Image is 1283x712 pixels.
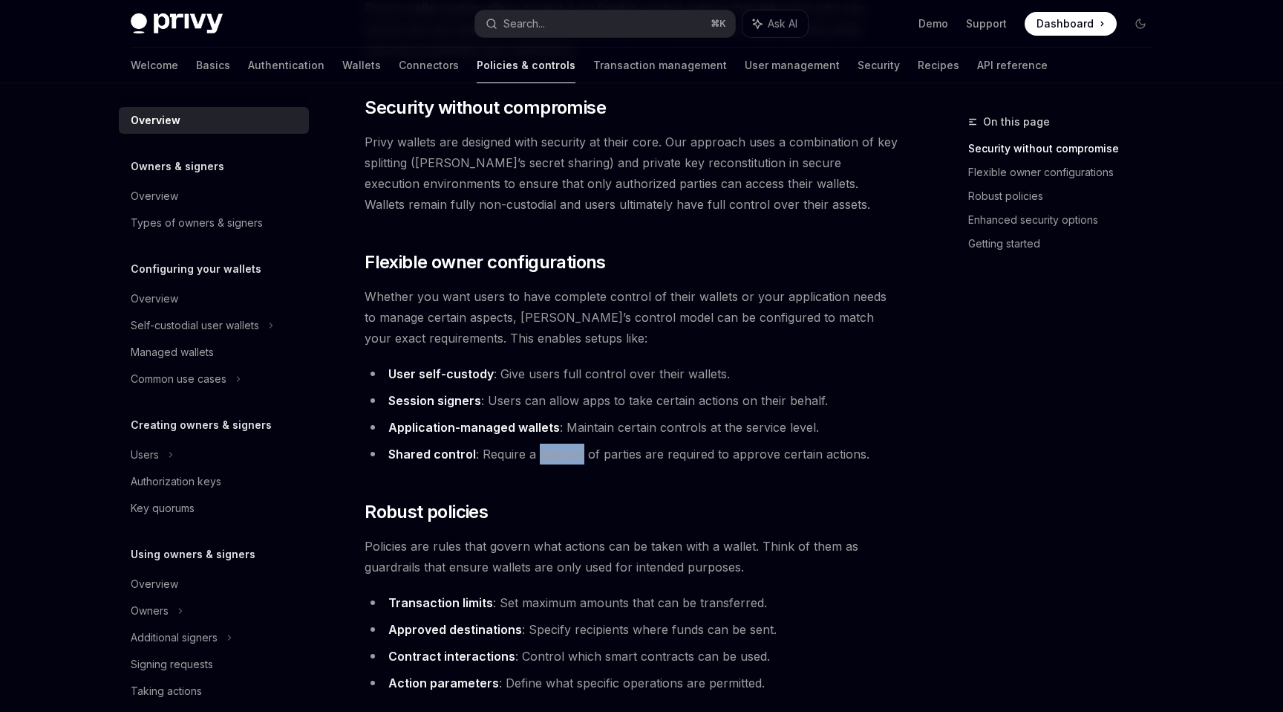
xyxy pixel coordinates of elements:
[388,595,493,610] strong: Transaction limits
[365,96,606,120] span: Security without compromise
[131,656,213,673] div: Signing requests
[119,678,309,705] a: Taking actions
[768,16,797,31] span: Ask AI
[131,290,178,308] div: Overview
[742,10,808,37] button: Ask AI
[131,629,218,647] div: Additional signers
[968,184,1164,208] a: Robust policies
[745,48,840,83] a: User management
[365,500,488,524] span: Robust policies
[388,676,499,690] strong: Action parameters
[119,495,309,522] a: Key quorums
[365,363,900,384] li: : Give users full control over their wallets.
[119,468,309,495] a: Authorization keys
[119,651,309,678] a: Signing requests
[131,499,195,517] div: Key quorums
[365,444,900,465] li: : Require a quorum of parties are required to approve certain actions.
[248,48,324,83] a: Authentication
[1036,16,1094,31] span: Dashboard
[593,48,727,83] a: Transaction management
[388,366,494,381] strong: User self-custody
[131,416,272,434] h5: Creating owners & signers
[131,446,159,464] div: Users
[131,13,223,34] img: dark logo
[131,602,169,620] div: Owners
[388,622,522,637] strong: Approved destinations
[968,232,1164,256] a: Getting started
[968,208,1164,232] a: Enhanced security options
[858,48,900,83] a: Security
[399,48,459,83] a: Connectors
[365,417,900,438] li: : Maintain certain controls at the service level.
[365,619,900,640] li: : Specify recipients where funds can be sent.
[711,18,726,30] span: ⌘ K
[131,343,214,361] div: Managed wallets
[131,370,226,388] div: Common use cases
[1025,12,1117,36] a: Dashboard
[388,393,481,408] strong: Session signers
[365,592,900,613] li: : Set maximum amounts that can be transferred.
[388,649,515,664] strong: Contract interactions
[918,16,948,31] a: Demo
[1129,12,1152,36] button: Toggle dark mode
[131,48,178,83] a: Welcome
[365,390,900,411] li: : Users can allow apps to take certain actions on their behalf.
[968,137,1164,161] a: Security without compromise
[119,571,309,598] a: Overview
[119,183,309,210] a: Overview
[131,260,261,278] h5: Configuring your wallets
[131,158,224,175] h5: Owners & signers
[475,10,735,37] button: Search...⌘K
[131,317,259,334] div: Self-custodial user wallets
[365,536,900,577] span: Policies are rules that govern what actions can be taken with a wallet. Think of them as guardrai...
[388,447,476,462] strong: Shared control
[131,575,178,593] div: Overview
[342,48,381,83] a: Wallets
[196,48,230,83] a: Basics
[477,48,575,83] a: Policies & controls
[119,339,309,366] a: Managed wallets
[388,420,560,435] strong: Application-managed wallets
[131,214,263,232] div: Types of owners & signers
[977,48,1048,83] a: API reference
[119,285,309,312] a: Overview
[983,113,1050,131] span: On this page
[365,286,900,349] span: Whether you want users to have complete control of their wallets or your application needs to man...
[131,111,180,129] div: Overview
[119,107,309,134] a: Overview
[365,132,900,215] span: Privy wallets are designed with security at their core. Our approach uses a combination of key sp...
[131,682,202,700] div: Taking actions
[503,15,545,33] div: Search...
[131,546,255,563] h5: Using owners & signers
[966,16,1007,31] a: Support
[918,48,959,83] a: Recipes
[131,473,221,491] div: Authorization keys
[365,250,606,274] span: Flexible owner configurations
[119,210,309,236] a: Types of owners & signers
[968,161,1164,184] a: Flexible owner configurations
[131,187,178,205] div: Overview
[365,646,900,667] li: : Control which smart contracts can be used.
[365,673,900,693] li: : Define what specific operations are permitted.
